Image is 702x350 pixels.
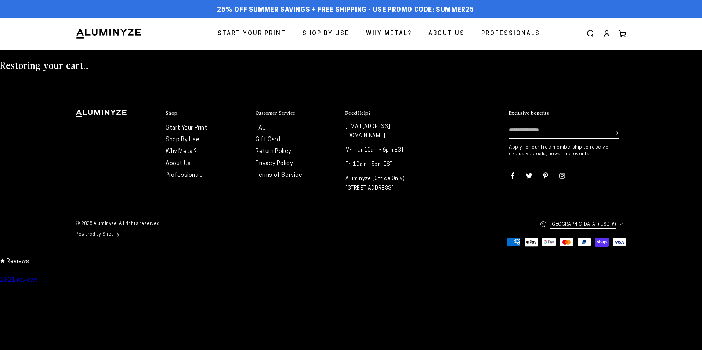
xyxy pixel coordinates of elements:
[166,125,207,131] a: Start Your Print
[423,24,470,44] a: About Us
[297,24,355,44] a: Shop By Use
[94,222,116,226] a: Aluminyze
[256,110,295,116] h2: Customer Service
[509,110,626,117] summary: Exclusive benefits
[256,137,280,143] a: Gift Card
[614,122,619,144] button: Subscribe
[303,29,350,39] span: Shop By Use
[256,172,303,178] a: Terms of Service
[540,216,626,232] button: [GEOGRAPHIC_DATA] (USD $)
[166,110,178,116] h2: Shop
[345,146,428,155] p: M-Thur 10am - 6pm EST
[166,110,248,117] summary: Shop
[256,149,292,154] a: Return Policy
[345,110,428,117] summary: Need Help?
[345,174,428,193] p: Aluminyze (Office Only) [STREET_ADDRESS]
[509,144,626,157] p: Apply for our free membership to receive exclusive deals, news, and events.
[366,29,412,39] span: Why Metal?
[481,29,540,39] span: Professionals
[256,110,338,117] summary: Customer Service
[345,124,390,139] a: [EMAIL_ADDRESS][DOMAIN_NAME]
[76,232,120,237] a: Powered by Shopify
[217,6,474,14] span: 25% off Summer Savings + Free Shipping - Use Promo Code: SUMMER25
[550,220,616,229] span: [GEOGRAPHIC_DATA] (USD $)
[345,110,371,116] h2: Need Help?
[582,26,598,42] summary: Search our site
[361,24,417,44] a: Why Metal?
[166,172,203,178] a: Professionals
[76,28,142,39] img: Aluminyze
[166,149,197,154] a: Why Metal?
[76,219,351,230] small: © 2025, . All rights reserved.
[212,24,292,44] a: Start Your Print
[256,125,266,131] a: FAQ
[428,29,465,39] span: About Us
[256,161,293,167] a: Privacy Policy
[345,160,428,169] p: Fri 10am - 5pm EST
[166,161,191,167] a: About Us
[166,137,200,143] a: Shop By Use
[218,29,286,39] span: Start Your Print
[476,24,546,44] a: Professionals
[509,110,549,116] h2: Exclusive benefits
